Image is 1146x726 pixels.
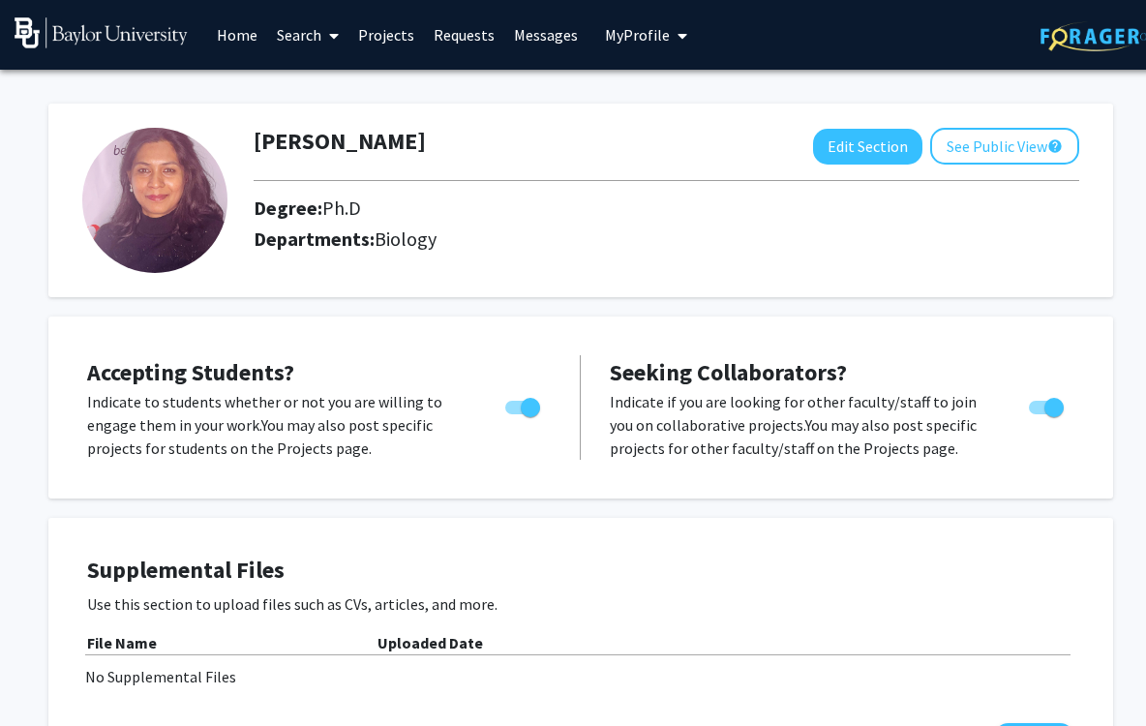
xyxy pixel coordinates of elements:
a: Search [267,1,348,69]
span: My Profile [605,25,670,45]
img: Baylor University Logo [15,17,188,48]
img: Profile Picture [82,128,227,273]
div: Toggle [1021,390,1074,419]
h2: Departments: [239,227,1094,251]
p: Use this section to upload files such as CVs, articles, and more. [87,592,1074,616]
h1: [PERSON_NAME] [254,128,426,156]
h4: Supplemental Files [87,557,1074,585]
b: File Name [87,633,157,652]
mat-icon: help [1047,135,1063,158]
h2: Degree: [254,197,361,220]
span: Biology [375,227,437,251]
div: No Supplemental Files [85,665,1076,688]
a: Home [207,1,267,69]
div: Toggle [498,390,551,419]
p: Indicate to students whether or not you are willing to engage them in your work. You may also pos... [87,390,468,460]
span: Accepting Students? [87,357,294,387]
p: Indicate if you are looking for other faculty/staff to join you on collaborative projects. You ma... [610,390,992,460]
a: Projects [348,1,424,69]
span: Seeking Collaborators? [610,357,847,387]
iframe: Chat [15,639,82,711]
b: Uploaded Date [377,633,483,652]
a: Messages [504,1,588,69]
button: Edit Section [813,129,922,165]
a: Requests [424,1,504,69]
span: Ph.D [322,196,361,220]
button: See Public View [930,128,1079,165]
